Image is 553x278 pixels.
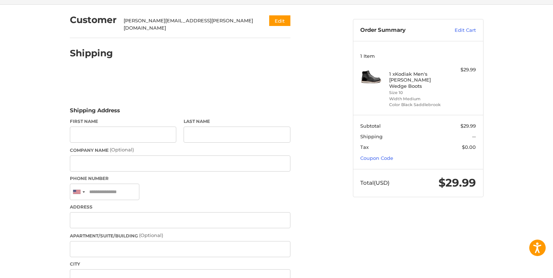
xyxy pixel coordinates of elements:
label: City [70,261,290,267]
label: Last Name [184,118,290,125]
a: Edit Cart [439,27,476,34]
span: Total (USD) [360,179,390,186]
small: (Optional) [110,147,134,153]
label: First Name [70,118,177,125]
span: Subtotal [360,123,381,129]
a: Coupon Code [360,155,393,161]
label: Company Name [70,146,290,154]
div: [PERSON_NAME][EMAIL_ADDRESS][PERSON_NAME][DOMAIN_NAME] [124,17,255,31]
h2: Shipping [70,48,113,59]
li: Size 10 [389,90,445,96]
h4: 1 x Kodiak Men's [PERSON_NAME] Wedge Boots [389,71,445,89]
span: $29.99 [460,123,476,129]
span: Shipping [360,134,383,139]
h2: Customer [70,14,117,26]
button: Edit [269,15,290,26]
h3: Order Summary [360,27,439,34]
div: $29.99 [447,66,476,74]
legend: Shipping Address [70,106,120,118]
h3: 1 Item [360,53,476,59]
div: United States: +1 [70,184,87,200]
span: $29.99 [439,176,476,189]
span: Tax [360,144,369,150]
li: Color Black Saddlebrook [389,102,445,108]
label: Phone Number [70,175,290,182]
small: (Optional) [139,232,163,238]
span: $0.00 [462,144,476,150]
li: Width Medium [389,96,445,102]
span: -- [472,134,476,139]
label: Address [70,204,290,210]
label: Apartment/Suite/Building [70,232,290,239]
